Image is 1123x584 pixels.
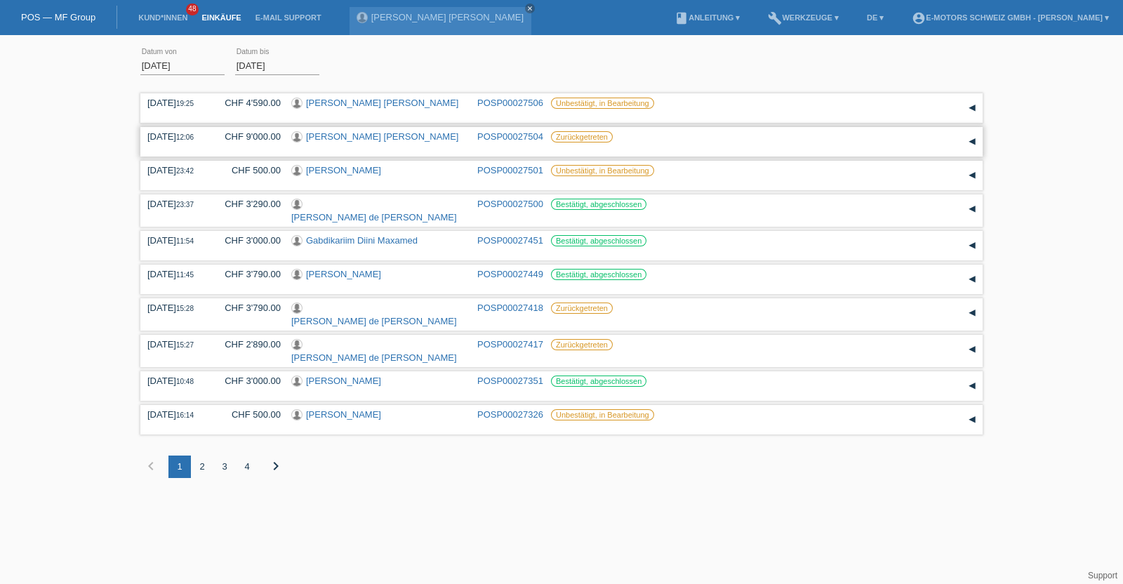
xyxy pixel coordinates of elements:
a: POSP00027504 [477,131,543,142]
span: 11:54 [176,237,194,245]
a: DE ▾ [860,13,891,22]
a: POSP00027501 [477,165,543,175]
span: 19:25 [176,100,194,107]
a: account_circleE-Motors Schweiz GmbH - [PERSON_NAME] ▾ [905,13,1116,22]
div: auf-/zuklappen [962,165,983,186]
label: Zurückgetreten [551,303,613,314]
a: POSP00027326 [477,409,543,420]
div: [DATE] [147,131,204,142]
span: 16:14 [176,411,194,419]
div: auf-/zuklappen [962,269,983,290]
div: [DATE] [147,409,204,420]
div: [DATE] [147,199,204,209]
a: POSP00027451 [477,235,543,246]
label: Bestätigt, abgeschlossen [551,235,646,246]
a: Einkäufe [194,13,248,22]
a: [PERSON_NAME] [306,269,381,279]
a: POSP00027449 [477,269,543,279]
a: [PERSON_NAME] [306,409,381,420]
div: CHF 3'790.00 [214,269,281,279]
div: auf-/zuklappen [962,409,983,430]
a: [PERSON_NAME] [PERSON_NAME] [371,12,524,22]
div: auf-/zuklappen [962,98,983,119]
a: POSP00027417 [477,339,543,350]
a: Kund*innen [131,13,194,22]
a: buildWerkzeuge ▾ [761,13,846,22]
div: [DATE] [147,269,204,279]
span: 48 [186,4,199,15]
i: close [526,5,533,12]
a: POSP00027351 [477,376,543,386]
div: CHF 3'000.00 [214,235,281,246]
label: Bestätigt, abgeschlossen [551,376,646,387]
span: 15:28 [176,305,194,312]
a: E-Mail Support [248,13,328,22]
div: [DATE] [147,98,204,108]
i: build [768,11,782,25]
a: [PERSON_NAME] de [PERSON_NAME] [291,352,457,363]
div: CHF 3'790.00 [214,303,281,313]
span: 15:27 [176,341,194,349]
i: chevron_left [142,458,159,474]
div: 1 [168,456,191,478]
a: Gabdikariim Diini Maxamed [306,235,418,246]
div: CHF 500.00 [214,165,281,175]
div: auf-/zuklappen [962,235,983,256]
a: [PERSON_NAME] de [PERSON_NAME] [291,212,457,223]
label: Unbestätigt, in Bearbeitung [551,98,654,109]
div: 3 [213,456,236,478]
a: [PERSON_NAME] [PERSON_NAME] [306,98,458,108]
i: book [675,11,689,25]
span: 23:37 [176,201,194,208]
a: close [525,4,535,13]
div: 2 [191,456,213,478]
a: bookAnleitung ▾ [667,13,747,22]
div: [DATE] [147,165,204,175]
span: 12:06 [176,133,194,141]
div: auf-/zuklappen [962,131,983,152]
a: [PERSON_NAME] [306,165,381,175]
div: CHF 4'590.00 [214,98,281,108]
span: 10:48 [176,378,194,385]
label: Zurückgetreten [551,339,613,350]
a: [PERSON_NAME] [306,376,381,386]
label: Bestätigt, abgeschlossen [551,269,646,280]
div: CHF 3'000.00 [214,376,281,386]
label: Unbestätigt, in Bearbeitung [551,165,654,176]
div: auf-/zuklappen [962,303,983,324]
a: [PERSON_NAME] [PERSON_NAME] [306,131,458,142]
a: POSP00027500 [477,199,543,209]
div: [DATE] [147,303,204,313]
span: 11:45 [176,271,194,279]
a: Support [1088,571,1117,580]
div: auf-/zuklappen [962,199,983,220]
div: CHF 2'890.00 [214,339,281,350]
div: [DATE] [147,235,204,246]
div: [DATE] [147,376,204,386]
label: Unbestätigt, in Bearbeitung [551,409,654,420]
div: [DATE] [147,339,204,350]
label: Zurückgetreten [551,131,613,142]
label: Bestätigt, abgeschlossen [551,199,646,210]
i: chevron_right [267,458,284,474]
span: 23:42 [176,167,194,175]
div: CHF 3'290.00 [214,199,281,209]
a: POS — MF Group [21,12,95,22]
div: CHF 9'000.00 [214,131,281,142]
div: CHF 500.00 [214,409,281,420]
div: auf-/zuklappen [962,339,983,360]
div: 4 [236,456,258,478]
a: [PERSON_NAME] de [PERSON_NAME] [291,316,457,326]
a: POSP00027418 [477,303,543,313]
i: account_circle [912,11,926,25]
div: auf-/zuklappen [962,376,983,397]
a: POSP00027506 [477,98,543,108]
